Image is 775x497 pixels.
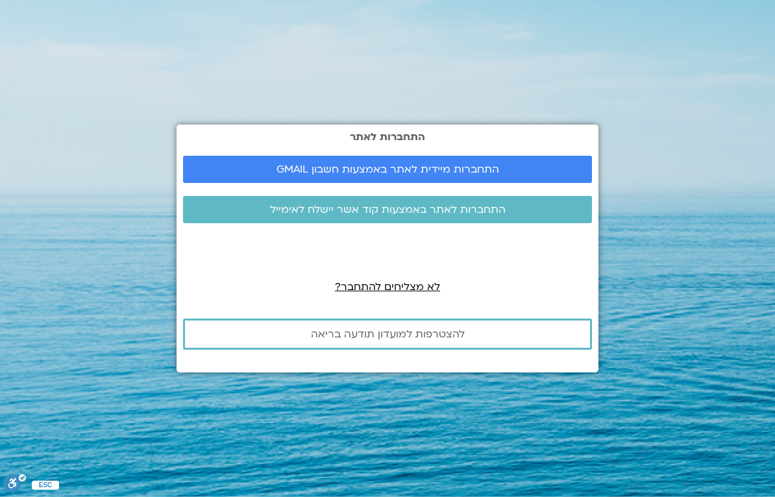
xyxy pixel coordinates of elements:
[335,280,440,294] a: לא מצליחים להתחבר?
[270,204,506,215] span: התחברות לאתר באמצעות קוד אשר יישלח לאימייל
[183,131,592,143] h2: התחברות לאתר
[183,196,592,223] a: התחברות לאתר באמצעות קוד אשר יישלח לאימייל
[277,164,499,175] span: התחברות מיידית לאתר באמצעות חשבון GMAIL
[311,328,465,340] span: להצטרפות למועדון תודעה בריאה
[183,319,592,350] a: להצטרפות למועדון תודעה בריאה
[183,156,592,183] a: התחברות מיידית לאתר באמצעות חשבון GMAIL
